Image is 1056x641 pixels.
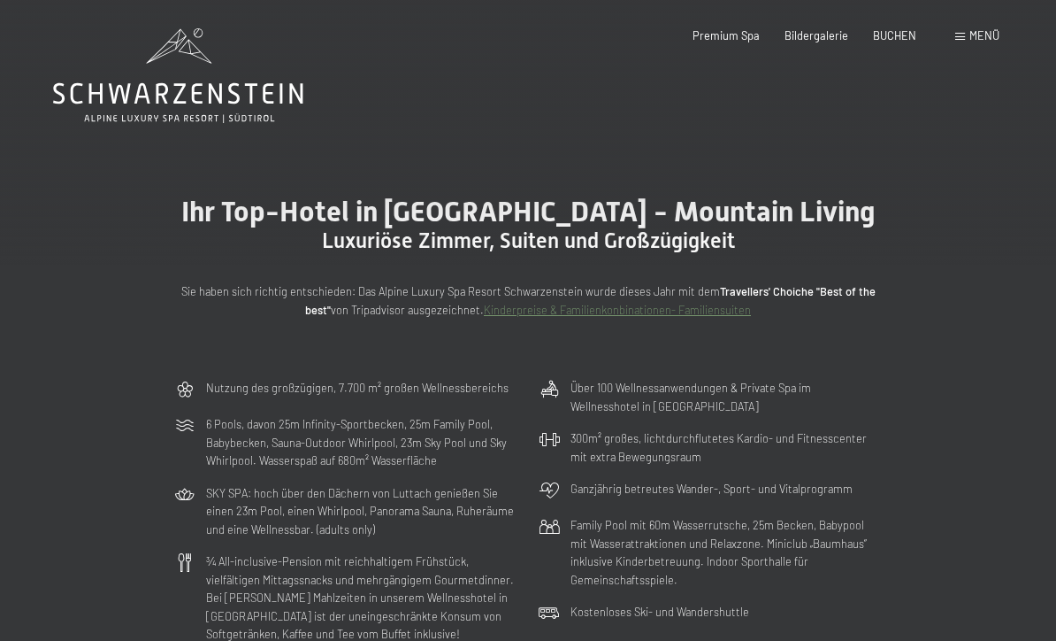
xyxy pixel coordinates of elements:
[305,284,876,316] strong: Travellers' Choiche "Best of the best"
[181,195,876,228] span: Ihr Top-Hotel in [GEOGRAPHIC_DATA] - Mountain Living
[570,516,882,589] p: Family Pool mit 60m Wasserrutsche, 25m Becken, Babypool mit Wasserattraktionen und Relaxzone. Min...
[322,228,735,253] span: Luxuriöse Zimmer, Suiten und Großzügigkeit
[206,379,509,397] p: Nutzung des großzügigen, 7.700 m² großen Wellnessbereichs
[206,415,517,469] p: 6 Pools, davon 25m Infinity-Sportbecken, 25m Family Pool, Babybecken, Sauna-Outdoor Whirlpool, 23...
[784,28,848,42] a: Bildergalerie
[174,282,882,319] p: Sie haben sich richtig entschieden: Das Alpine Luxury Spa Resort Schwarzenstein wurde dieses Jahr...
[206,484,517,538] p: SKY SPA: hoch über den Dächern von Luttach genießen Sie einen 23m Pool, einen Whirlpool, Panorama...
[969,28,999,42] span: Menü
[570,379,882,415] p: Über 100 Wellnessanwendungen & Private Spa im Wellnesshotel in [GEOGRAPHIC_DATA]
[873,28,916,42] a: BUCHEN
[570,429,882,466] p: 300m² großes, lichtdurchflutetes Kardio- und Fitnesscenter mit extra Bewegungsraum
[693,28,760,42] a: Premium Spa
[570,603,749,621] p: Kostenloses Ski- und Wandershuttle
[570,480,853,498] p: Ganzjährig betreutes Wander-, Sport- und Vitalprogramm
[484,303,751,317] a: Kinderpreise & Familienkonbinationen- Familiensuiten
